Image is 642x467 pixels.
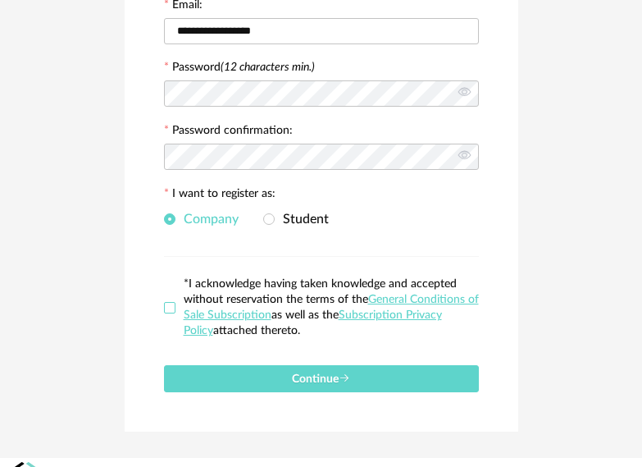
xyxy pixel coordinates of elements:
button: Continue [164,365,479,392]
label: Password [172,62,315,73]
span: Continue [292,373,350,385]
span: *I acknowledge having taken knowledge and accepted without reservation the terms of the as well a... [184,278,479,337]
span: Company [175,213,239,226]
label: Password confirmation: [164,125,293,140]
span: Student [275,213,329,226]
a: General Conditions of Sale Subscription [184,294,479,321]
a: Subscription Privacy Policy [184,309,442,337]
label: I want to register as: [164,188,275,203]
i: (12 characters min.) [221,62,315,73]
